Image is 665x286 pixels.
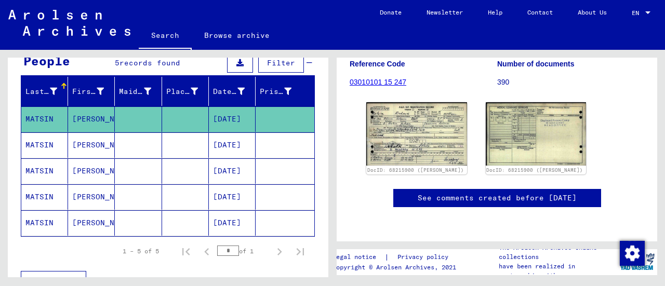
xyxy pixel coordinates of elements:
[267,58,295,67] span: Filter
[618,249,657,275] img: yv_logo.png
[166,83,211,100] div: Place of Birth
[25,86,57,97] div: Last Name
[139,23,192,50] a: Search
[213,83,258,100] div: Date of Birth
[162,77,209,106] mat-header-cell: Place of Birth
[72,83,117,100] div: First Name
[176,241,196,262] button: First page
[620,241,645,266] img: Change consent
[389,252,461,263] a: Privacy policy
[258,53,304,73] button: Filter
[350,78,406,86] a: 03010101 15 247
[486,167,583,173] a: DocID: 68215900 ([PERSON_NAME])
[217,246,269,256] div: of 1
[115,58,119,67] span: 5
[8,10,130,36] img: Arolsen_neg.svg
[68,77,115,106] mat-header-cell: First Name
[256,77,314,106] mat-header-cell: Prisoner #
[192,23,282,48] a: Browse archive
[21,184,68,210] mat-cell: MATSIN
[68,184,115,210] mat-cell: [PERSON_NAME]
[632,9,643,17] span: EN
[25,83,70,100] div: Last Name
[209,132,256,158] mat-cell: [DATE]
[30,276,72,285] span: Show less
[213,86,245,97] div: Date of Birth
[68,132,115,158] mat-cell: [PERSON_NAME]
[260,83,304,100] div: Prisoner #
[209,158,256,184] mat-cell: [DATE]
[269,241,290,262] button: Next page
[21,106,68,132] mat-cell: MATSIN
[123,247,159,256] div: 1 – 5 of 5
[418,193,577,203] a: See comments created before [DATE]
[260,86,291,97] div: Prisoner #
[23,51,70,70] div: People
[196,241,217,262] button: Previous page
[209,184,256,210] mat-cell: [DATE]
[366,102,467,166] img: 001.jpg
[332,252,461,263] div: |
[119,58,180,67] span: records found
[68,106,115,132] mat-cell: [PERSON_NAME]
[209,210,256,236] mat-cell: [DATE]
[499,262,617,280] p: have been realized in partnership with
[21,210,68,236] mat-cell: MATSIN
[209,77,256,106] mat-header-cell: Date of Birth
[350,60,405,68] b: Reference Code
[21,158,68,184] mat-cell: MATSIN
[119,83,164,100] div: Maiden Name
[332,252,384,263] a: Legal notice
[166,86,198,97] div: Place of Birth
[68,158,115,184] mat-cell: [PERSON_NAME]
[21,132,68,158] mat-cell: MATSIN
[115,77,162,106] mat-header-cell: Maiden Name
[332,263,461,272] p: Copyright © Arolsen Archives, 2021
[499,243,617,262] p: The Arolsen Archives online collections
[72,86,104,97] div: First Name
[290,241,311,262] button: Last page
[21,77,68,106] mat-header-cell: Last Name
[68,210,115,236] mat-cell: [PERSON_NAME]
[209,106,256,132] mat-cell: [DATE]
[497,60,575,68] b: Number of documents
[367,167,464,173] a: DocID: 68215900 ([PERSON_NAME])
[119,86,151,97] div: Maiden Name
[497,77,644,88] p: 390
[486,102,587,166] img: 002.jpg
